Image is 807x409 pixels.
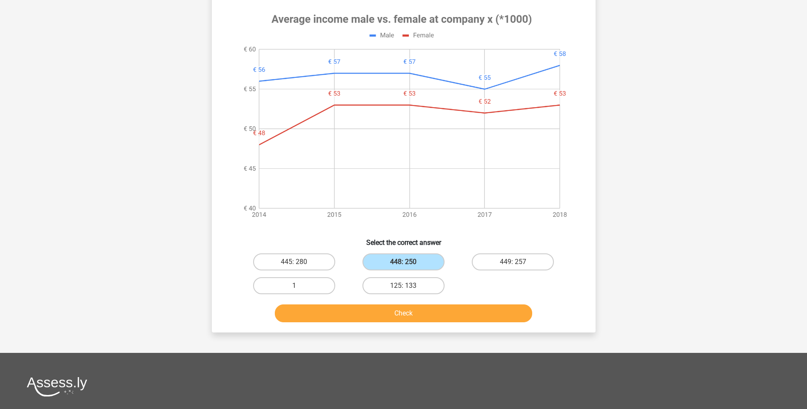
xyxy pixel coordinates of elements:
[253,277,335,294] label: 1
[472,253,554,270] label: 449: 257
[225,232,582,247] h6: Select the correct answer
[362,253,445,270] label: 448: 250
[253,253,335,270] label: 445: 280
[362,277,445,294] label: 125: 133
[275,304,532,322] button: Check
[27,377,87,397] img: Assessly logo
